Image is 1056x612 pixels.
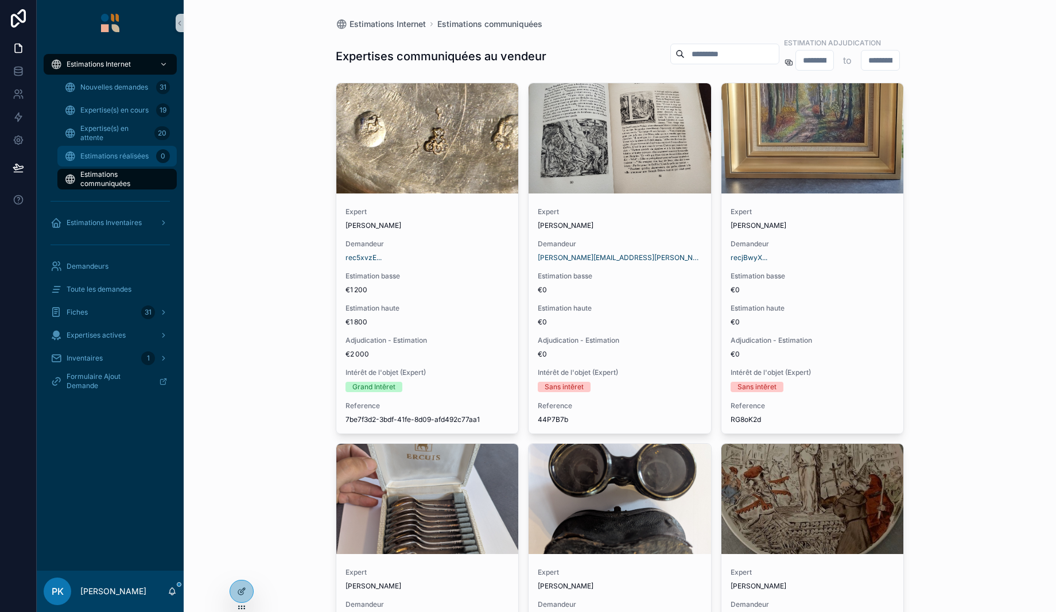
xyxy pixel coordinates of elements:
span: [PERSON_NAME] [345,582,401,591]
span: Intérêt de l'objet (Expert) [731,368,895,377]
span: Estimations Inventaires [67,218,142,227]
div: 19 [156,103,170,117]
a: rec5xvzE... [345,253,382,262]
a: Nouvelles demandes31 [57,77,177,98]
a: Expertises actives [44,325,177,346]
p: to [843,53,852,67]
span: Demandeurs [67,262,108,271]
div: 20 [154,126,170,140]
div: 1 [141,351,155,365]
span: Expert [731,207,895,216]
a: Estimations Inventaires [44,212,177,233]
span: Expert [731,568,895,577]
span: [PERSON_NAME] [538,221,593,230]
label: Estimation Adjudication [784,37,881,48]
span: Estimation basse [345,272,510,281]
a: recjBwyX... [731,253,767,262]
span: Expertise(s) en cours [80,106,149,115]
a: Toute les demandes [44,279,177,300]
span: Estimation haute [731,304,895,313]
div: Grand Intêret [352,382,395,392]
span: Estimations Internet [350,18,426,30]
span: €0 [538,285,702,295]
div: IMG_20250828_173555.jpg [721,83,904,193]
span: [PERSON_NAME] [731,221,786,230]
a: Estimations communiquées [437,18,542,30]
span: Estimation basse [538,272,702,281]
div: scrollable content [37,46,184,406]
span: €2 000 [345,350,510,359]
span: €0 [538,317,702,327]
span: Adjudication - Estimation [538,336,702,345]
a: Fiches31 [44,302,177,323]
span: Demandeur [538,239,702,249]
img: App logo [101,14,119,32]
span: RG8oK2d [731,415,895,424]
div: 0 [156,149,170,163]
span: Expert [345,568,510,577]
span: Demandeur [731,239,895,249]
div: 1000009696.jpg [529,83,711,193]
span: Estimation basse [731,272,895,281]
div: PXL_20250828_142406817.jpg [336,444,519,554]
a: Expert[PERSON_NAME]Demandeur[PERSON_NAME][EMAIL_ADDRESS][PERSON_NAME][DOMAIN_NAME]Estimation bass... [528,83,712,434]
span: €0 [731,317,895,327]
span: Fiches [67,308,88,317]
div: IMG_0542.jpg [721,444,904,554]
div: 31 [141,305,155,319]
span: Expert [345,207,510,216]
span: Inventaires [67,354,103,363]
div: IMG_20250829_114739.jpg [336,83,519,193]
a: Expertise(s) en attente20 [57,123,177,144]
span: [PERSON_NAME] [538,582,593,591]
span: Adjudication - Estimation [345,336,510,345]
span: Estimations Internet [67,60,131,69]
span: €0 [731,350,895,359]
span: Intérêt de l'objet (Expert) [538,368,702,377]
h1: Expertises communiquées au vendeur [336,48,546,64]
span: Expert [538,568,702,577]
span: PK [52,584,64,598]
span: Expertises actives [67,331,126,340]
a: Inventaires1 [44,348,177,369]
a: Expert[PERSON_NAME]Demandeurrec5xvzE...Estimation basse€1 200Estimation haute€1 800Adjudication -... [336,83,519,434]
span: Expertise(s) en attente [80,124,150,142]
span: Demandeur [345,600,510,609]
a: Estimations Internet [44,54,177,75]
span: €0 [731,285,895,295]
a: Expertise(s) en cours19 [57,100,177,121]
a: Formulaire Ajout Demande [44,371,177,392]
span: Nouvelles demandes [80,83,148,92]
span: Reference [731,401,895,410]
p: [PERSON_NAME] [80,586,146,597]
span: Demandeur [731,600,895,609]
span: Estimation haute [538,304,702,313]
span: Expert [538,207,702,216]
span: Intérêt de l'objet (Expert) [345,368,510,377]
div: Sans intêret [737,382,777,392]
span: Estimations communiquées [80,170,165,188]
span: €1 800 [345,317,510,327]
span: €1 200 [345,285,510,295]
div: 31 [156,80,170,94]
span: Reference [538,401,702,410]
span: Toute les demandes [67,285,131,294]
a: Estimations communiquées [57,169,177,189]
span: [PERSON_NAME] [345,221,401,230]
span: [PERSON_NAME][EMAIL_ADDRESS][PERSON_NAME][DOMAIN_NAME] [538,253,702,262]
span: Formulaire Ajout Demande [67,372,150,390]
span: Reference [345,401,510,410]
span: €0 [538,350,702,359]
span: 44P7B7b [538,415,702,424]
span: 7be7f3d2-3bdf-41fe-8d09-afd492c77aa1 [345,415,510,424]
span: Adjudication - Estimation [731,336,895,345]
a: Expert[PERSON_NAME]DemandeurrecjBwyX...Estimation basse€0Estimation haute€0Adjudication - Estimat... [721,83,904,434]
span: Demandeur [538,600,702,609]
a: Estimations réalisées0 [57,146,177,166]
a: Estimations Internet [336,18,426,30]
span: Estimation haute [345,304,510,313]
span: [PERSON_NAME] [731,582,786,591]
